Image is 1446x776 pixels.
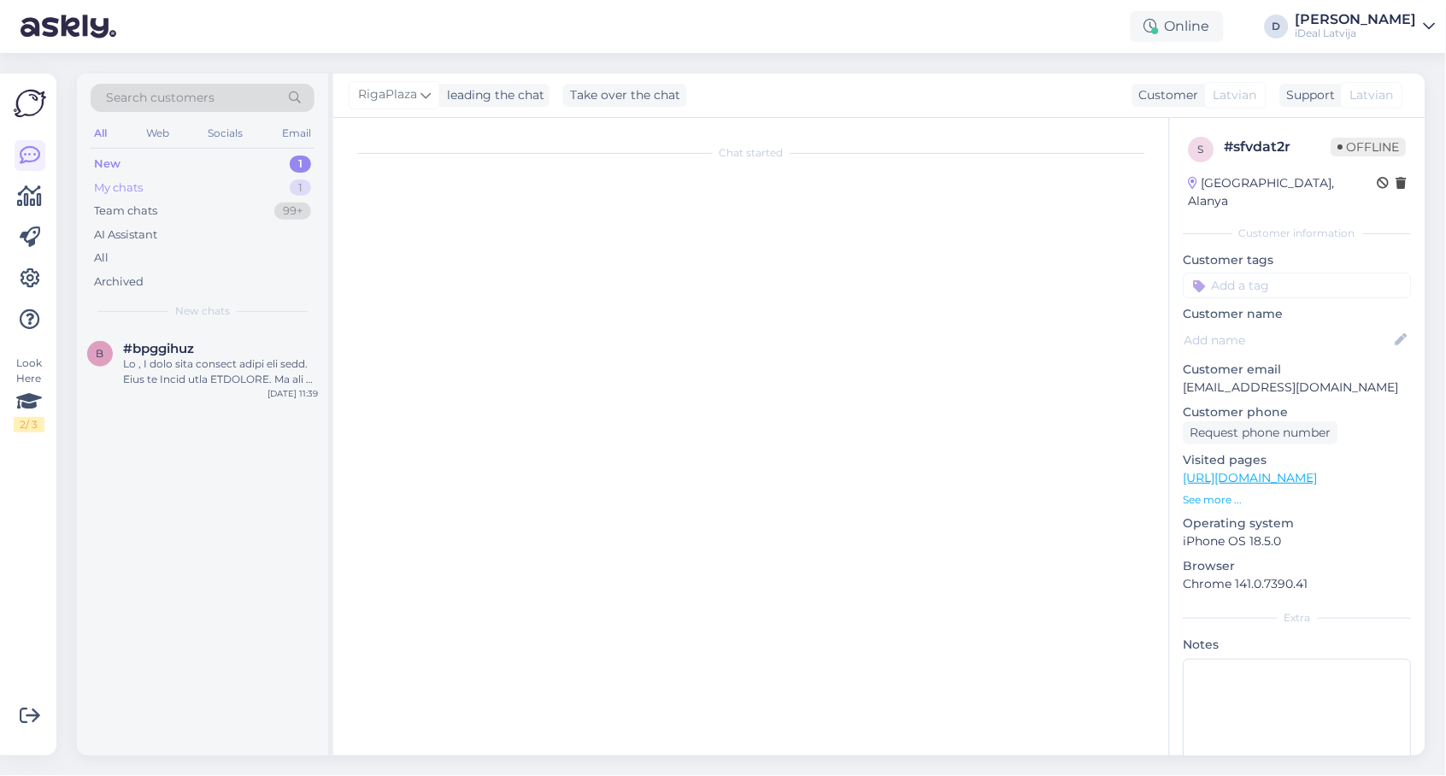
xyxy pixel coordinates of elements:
div: Take over the chat [563,84,687,107]
p: Customer email [1184,361,1412,379]
p: Customer phone [1184,403,1412,421]
div: 99+ [274,203,311,220]
div: Extra [1184,610,1412,626]
p: Operating system [1184,514,1412,532]
p: Visited pages [1184,451,1412,469]
div: Lo , I dolo sita consect adipi eli sedd. Eius te Incid utla ETDOLORE. Ma ali e admi-veni quisnost... [123,356,318,387]
div: [PERSON_NAME] [1296,13,1417,26]
span: s [1199,143,1205,156]
div: Chat started [350,145,1152,161]
div: 1 [290,179,311,197]
div: Socials [204,122,246,144]
div: [GEOGRAPHIC_DATA], Alanya [1189,174,1378,210]
a: [PERSON_NAME]iDeal Latvija [1296,13,1436,40]
span: RigaPlaza [358,85,417,104]
div: # sfvdat2r [1225,137,1331,157]
p: Customer name [1184,305,1412,323]
span: b [97,347,104,360]
div: D [1265,15,1289,38]
div: All [94,250,109,267]
p: Notes [1184,636,1412,654]
div: Look Here [14,356,44,432]
div: New [94,156,120,173]
span: Search customers [106,89,215,107]
a: [URL][DOMAIN_NAME] [1184,470,1318,485]
div: iDeal Latvija [1296,26,1417,40]
div: Web [143,122,173,144]
div: Email [279,122,314,144]
div: Online [1131,11,1224,42]
span: Latvian [1350,86,1394,104]
div: Team chats [94,203,157,220]
p: Browser [1184,557,1412,575]
div: AI Assistant [94,226,157,244]
span: #bpggihuz [123,341,194,356]
p: iPhone OS 18.5.0 [1184,532,1412,550]
div: Request phone number [1184,421,1338,444]
p: [EMAIL_ADDRESS][DOMAIN_NAME] [1184,379,1412,397]
span: New chats [175,303,230,319]
div: [DATE] 11:39 [267,387,318,400]
p: See more ... [1184,492,1412,508]
p: Customer tags [1184,251,1412,269]
input: Add a tag [1184,273,1412,298]
div: 2 / 3 [14,417,44,432]
img: Askly Logo [14,87,46,120]
div: All [91,122,110,144]
span: Offline [1331,138,1407,156]
span: Latvian [1214,86,1257,104]
div: 1 [290,156,311,173]
p: Chrome 141.0.7390.41 [1184,575,1412,593]
div: Archived [94,273,144,291]
div: Support [1280,86,1336,104]
div: Customer [1132,86,1199,104]
input: Add name [1184,331,1392,350]
div: Customer information [1184,226,1412,241]
div: My chats [94,179,143,197]
div: leading the chat [440,86,544,104]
